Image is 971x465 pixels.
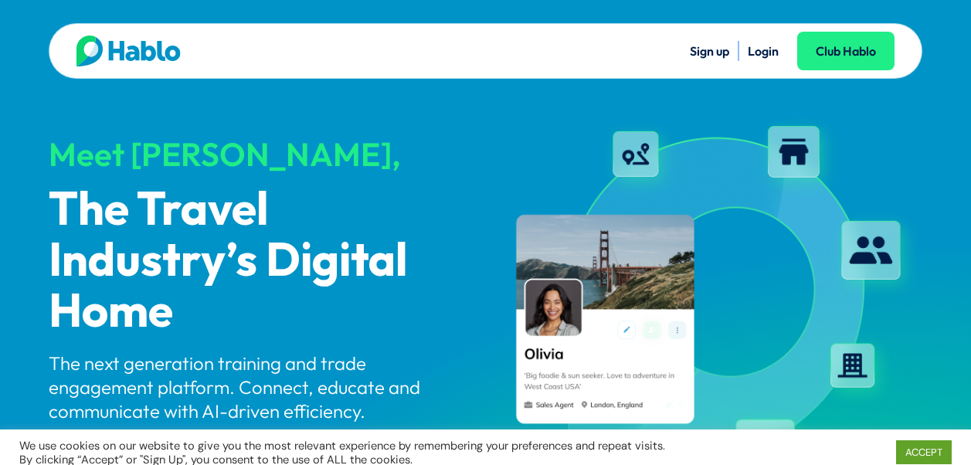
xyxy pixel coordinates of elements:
[49,185,473,338] p: The Travel Industry’s Digital Home
[76,36,181,66] img: Hablo logo main 2
[797,32,895,70] a: Club Hablo
[748,43,779,59] a: Login
[49,137,473,172] div: Meet [PERSON_NAME],
[49,351,473,424] p: The next generation training and trade engagement platform. Connect, educate and communicate with...
[690,43,729,59] a: Sign up
[896,440,952,464] a: ACCEPT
